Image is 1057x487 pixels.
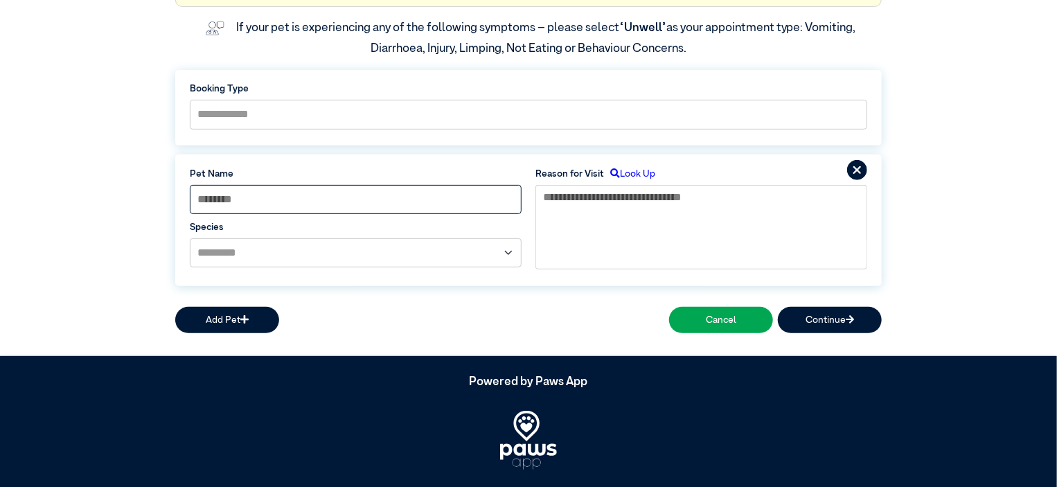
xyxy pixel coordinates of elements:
label: Booking Type [190,82,867,96]
label: Species [190,220,522,234]
button: Continue [778,307,882,333]
label: Look Up [604,167,655,181]
button: Cancel [669,307,773,333]
button: Add Pet [175,307,279,333]
label: Reason for Visit [535,167,604,181]
label: If your pet is experiencing any of the following symptoms – please select as your appointment typ... [236,22,858,55]
label: Pet Name [190,167,522,181]
img: vet [201,17,229,40]
span: “Unwell” [619,22,666,34]
h5: Powered by Paws App [175,375,882,389]
img: PawsApp [500,411,557,470]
